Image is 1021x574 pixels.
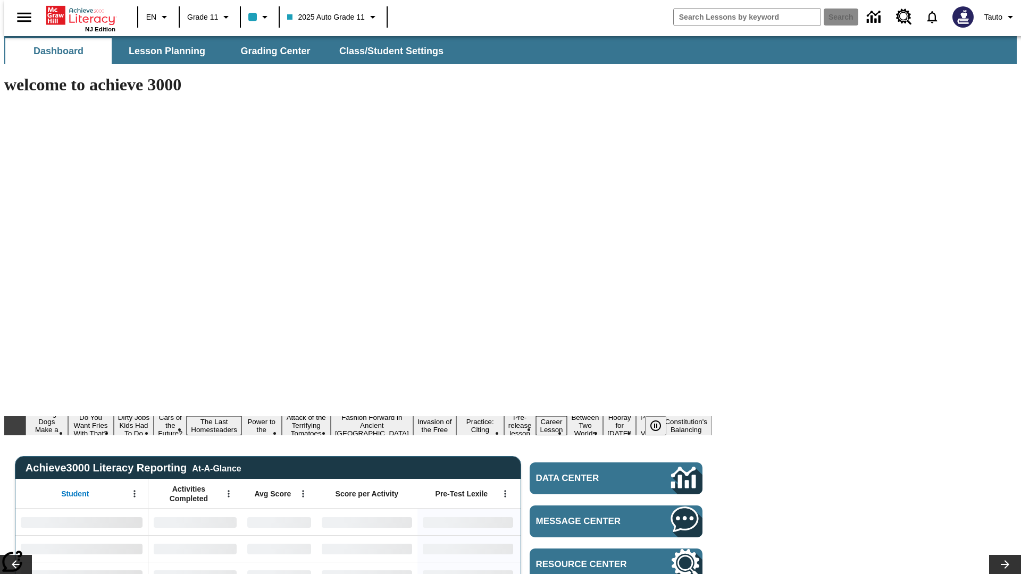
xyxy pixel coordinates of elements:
[4,38,453,64] div: SubNavbar
[5,38,112,64] button: Dashboard
[536,473,635,484] span: Data Center
[240,45,310,57] span: Grading Center
[242,535,316,562] div: No Data,
[282,412,331,439] button: Slide 7 Attack of the Terrifying Tomatoes
[331,38,452,64] button: Class/Student Settings
[436,489,488,499] span: Pre-Test Lexile
[287,12,364,23] span: 2025 Auto Grade 11
[187,416,241,435] button: Slide 5 The Last Homesteaders
[154,484,224,503] span: Activities Completed
[127,486,143,502] button: Open Menu
[26,462,241,474] span: Achieve3000 Literacy Reporting
[860,3,890,32] a: Data Center
[536,559,639,570] span: Resource Center
[114,38,220,64] button: Lesson Planning
[660,408,712,443] button: Slide 16 The Constitution's Balancing Act
[504,412,536,439] button: Slide 11 Pre-release lesson
[636,412,660,439] button: Slide 15 Point of View
[918,3,946,31] a: Notifications
[192,462,241,474] div: At-A-Glance
[497,486,513,502] button: Open Menu
[984,12,1002,23] span: Tauto
[456,408,504,443] button: Slide 10 Mixed Practice: Citing Evidence
[61,489,89,499] span: Student
[536,516,639,527] span: Message Center
[244,7,275,27] button: Class color is light blue. Change class color
[536,416,567,435] button: Slide 12 Career Lesson
[952,6,974,28] img: Avatar
[221,486,237,502] button: Open Menu
[254,489,291,499] span: Avg Score
[146,12,156,23] span: EN
[46,5,115,26] a: Home
[331,412,413,439] button: Slide 8 Fashion Forward in Ancient Rome
[295,486,311,502] button: Open Menu
[183,7,237,27] button: Grade: Grade 11, Select a grade
[148,535,242,562] div: No Data,
[4,75,712,95] h1: welcome to achieve 3000
[9,2,40,33] button: Open side menu
[339,45,443,57] span: Class/Student Settings
[4,36,1017,64] div: SubNavbar
[85,26,115,32] span: NJ Edition
[603,412,636,439] button: Slide 14 Hooray for Constitution Day!
[336,489,399,499] span: Score per Activity
[242,509,316,535] div: No Data,
[114,412,154,439] button: Slide 3 Dirty Jobs Kids Had To Do
[154,412,187,439] button: Slide 4 Cars of the Future?
[34,45,83,57] span: Dashboard
[980,7,1021,27] button: Profile/Settings
[530,505,702,537] a: Message Center
[148,509,242,535] div: No Data,
[187,12,218,23] span: Grade 11
[567,412,603,439] button: Slide 13 Between Two Worlds
[989,555,1021,574] button: Lesson carousel, Next
[26,408,68,443] button: Slide 1 Diving Dogs Make a Splash
[129,45,205,57] span: Lesson Planning
[68,412,114,439] button: Slide 2 Do You Want Fries With That?
[674,9,821,26] input: search field
[645,416,666,435] button: Pause
[413,408,456,443] button: Slide 9 The Invasion of the Free CD
[241,408,282,443] button: Slide 6 Solar Power to the People
[645,416,677,435] div: Pause
[141,7,175,27] button: Language: EN, Select a language
[283,7,383,27] button: Class: 2025 Auto Grade 11, Select your class
[530,462,702,494] a: Data Center
[890,3,918,31] a: Resource Center, Will open in new tab
[46,4,115,32] div: Home
[222,38,329,64] button: Grading Center
[946,3,980,31] button: Select a new avatar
